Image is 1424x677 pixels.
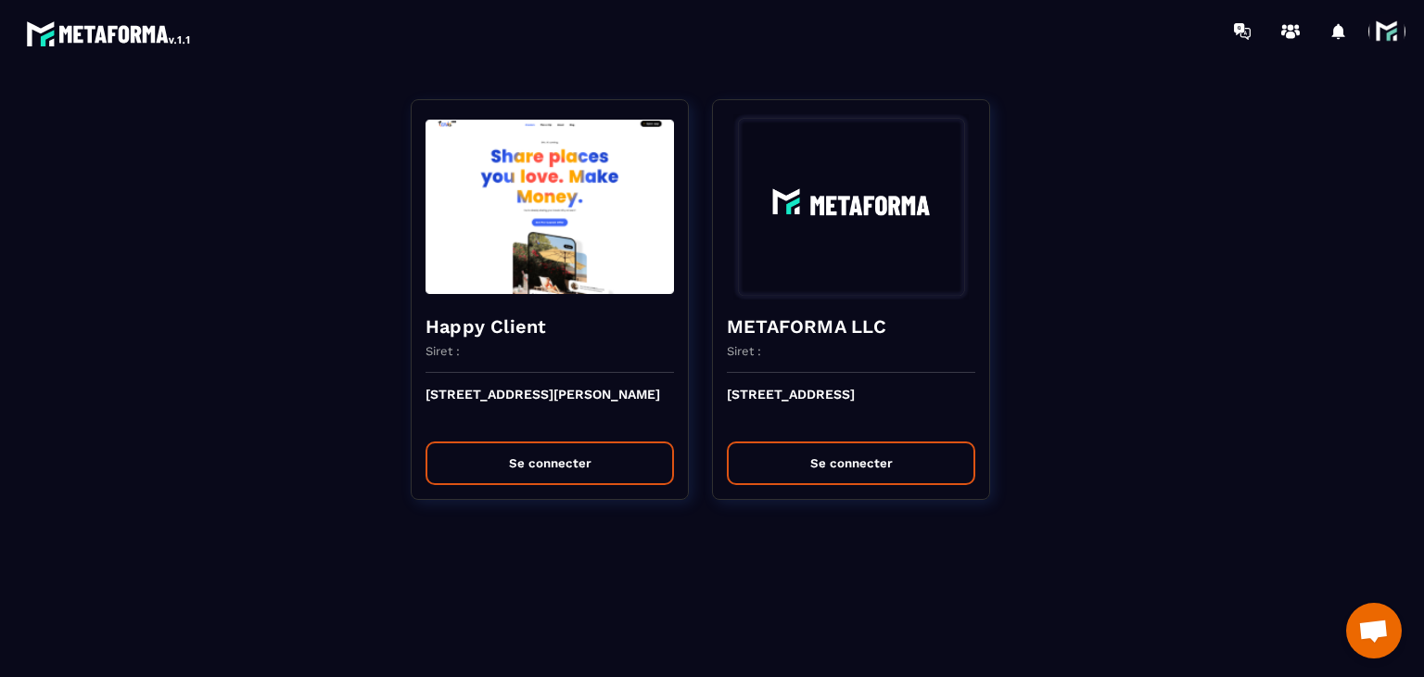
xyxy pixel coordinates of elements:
[426,344,460,358] p: Siret :
[1346,603,1402,658] div: Ouvrir le chat
[426,387,674,428] p: [STREET_ADDRESS][PERSON_NAME]
[727,344,761,358] p: Siret :
[727,441,975,485] button: Se connecter
[727,114,975,300] img: funnel-background
[727,313,975,339] h4: METAFORMA LLC
[426,313,674,339] h4: Happy Client
[426,441,674,485] button: Se connecter
[26,17,193,50] img: logo
[426,114,674,300] img: funnel-background
[727,387,975,428] p: [STREET_ADDRESS]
